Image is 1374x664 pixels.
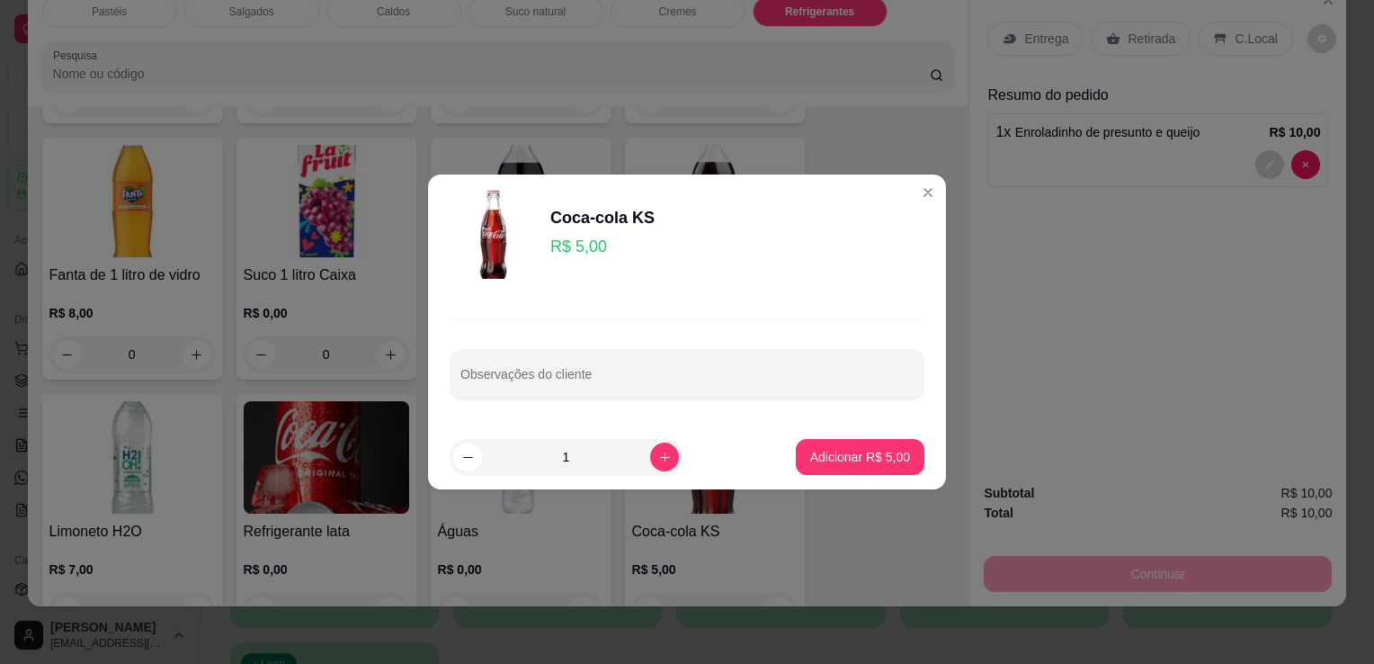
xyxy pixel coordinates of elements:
p: R$ 5,00 [550,234,655,259]
button: increase-product-quantity [650,443,679,471]
div: Coca-cola KS [550,205,655,230]
p: Adicionar R$ 5,00 [810,448,910,466]
button: Adicionar R$ 5,00 [796,439,924,475]
button: decrease-product-quantity [453,443,482,471]
input: Observações do cliente [460,372,914,390]
button: Close [914,178,942,207]
img: product-image [450,189,540,279]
